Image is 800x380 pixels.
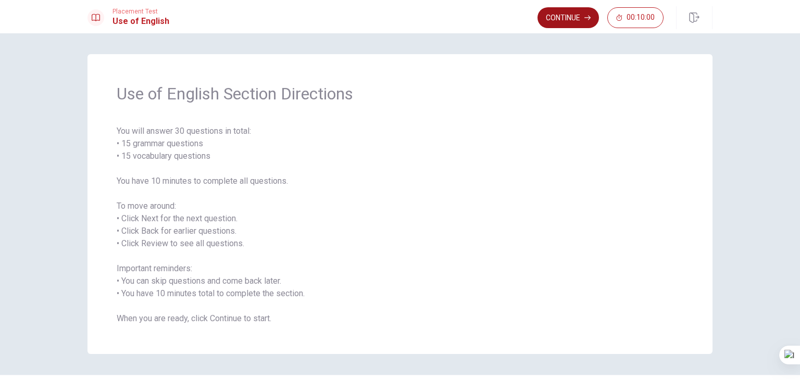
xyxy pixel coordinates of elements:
[537,7,599,28] button: Continue
[607,7,664,28] button: 00:10:00
[113,8,169,15] span: Placement Test
[627,14,655,22] span: 00:10:00
[117,125,683,325] span: You will answer 30 questions in total: • 15 grammar questions • 15 vocabulary questions You have ...
[117,83,683,104] span: Use of English Section Directions
[113,15,169,28] h1: Use of English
